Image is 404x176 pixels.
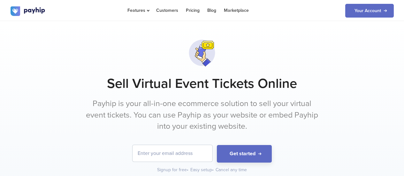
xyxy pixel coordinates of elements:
[186,37,218,69] img: svg+xml;utf8,%3Csvg%20viewBox%3D%220%200%20100%20100%22%20xmlns%3D%22http%3A%2F%2Fwww.w3.org%2F20...
[190,167,214,173] div: Easy setup
[11,76,394,92] h1: Sell Virtual Event Tickets Online
[187,167,188,172] span: •
[133,145,212,162] input: Enter your email address
[212,167,214,172] span: •
[127,8,149,13] span: Features
[157,167,189,173] div: Signup for free
[345,4,394,18] a: Your Account
[82,98,322,132] p: Payhip is your all-in-one ecommerce solution to sell your virtual event tickets. You can use Payh...
[11,6,46,16] img: logo.svg
[216,167,247,173] div: Cancel any time
[217,145,272,163] button: Get started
